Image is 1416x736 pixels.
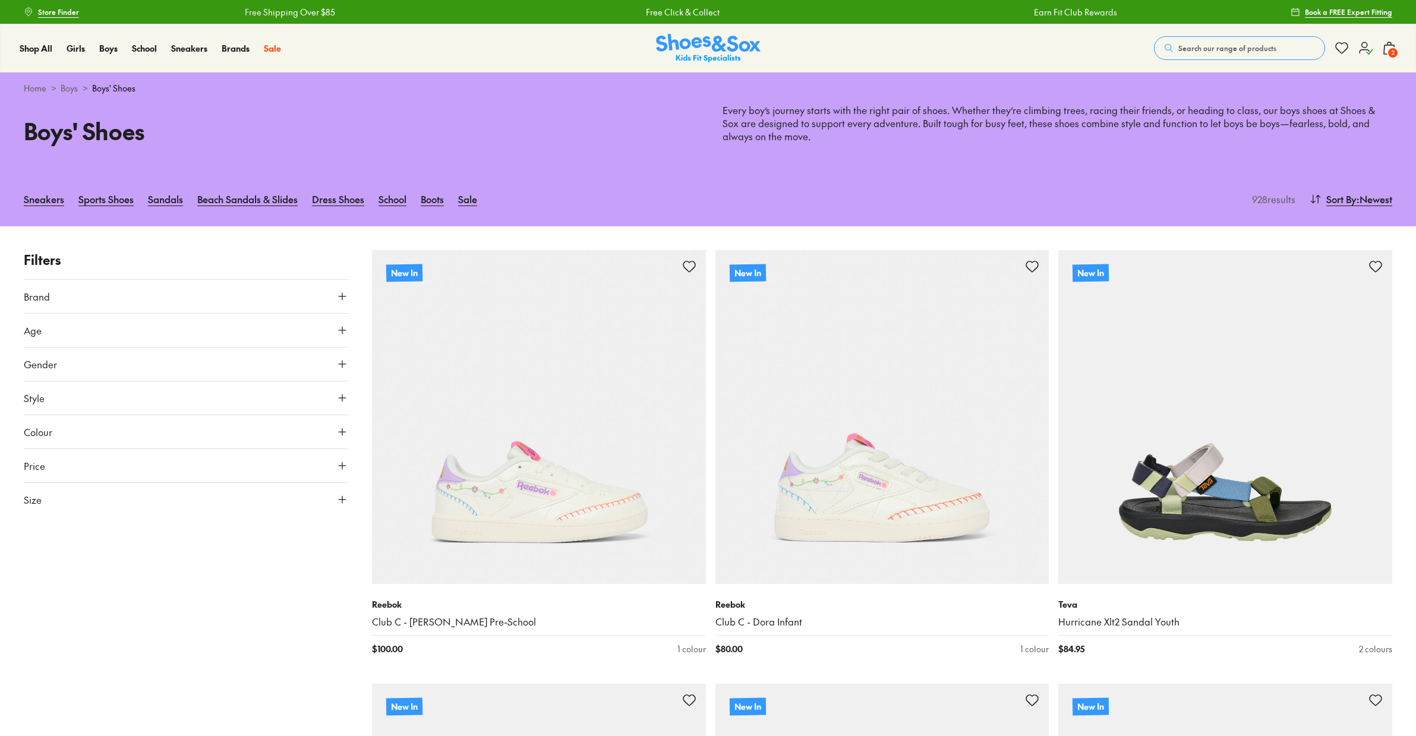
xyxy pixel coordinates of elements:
span: Shop All [20,42,52,54]
a: Beach Sandals & Slides [197,186,298,212]
p: Teva [1058,598,1392,611]
p: Reebok [715,598,1049,611]
a: New In [1058,250,1392,584]
a: Sale [264,42,281,55]
a: Sale [458,186,477,212]
button: Price [24,449,348,482]
p: Every boy’s journey starts with the right pair of shoes. Whether they’re climbing trees, racing t... [723,104,1393,143]
span: Girls [67,42,85,54]
button: Colour [24,415,348,448]
a: School [132,42,157,55]
span: Boys' Shoes [92,82,135,94]
a: Sneakers [24,186,64,212]
span: Size [24,492,42,507]
span: Style [24,391,45,405]
button: Size [24,483,348,516]
p: New In [386,264,422,282]
a: Free Click & Collect [634,6,708,18]
p: New In [1073,698,1109,716]
p: Reebok [372,598,706,611]
span: Sale [264,42,281,54]
span: Sort By [1326,192,1357,206]
p: 928 results [1247,192,1295,206]
span: Gender [24,357,57,371]
a: Boys [99,42,118,55]
a: Sneakers [171,42,207,55]
p: New In [729,264,765,282]
a: Home [24,82,46,94]
span: Age [24,323,42,337]
span: 2 [1387,47,1399,59]
p: New In [386,698,422,716]
a: Boots [421,186,444,212]
span: Boys [99,42,118,54]
button: Gender [24,348,348,381]
a: Hurricane Xlt2 Sandal Youth [1058,615,1392,628]
span: Colour [24,425,52,439]
a: Club C - Dora Infant [715,615,1049,628]
span: $ 80.00 [715,643,743,655]
a: Store Finder [24,1,79,23]
a: Brands [222,42,250,55]
div: 2 colours [1359,643,1392,655]
a: Earn Fit Club Rewards [1022,6,1105,18]
span: School [132,42,157,54]
span: Book a FREE Expert Fitting [1305,7,1392,17]
a: Shoes & Sox [656,34,761,63]
button: Sort By:Newest [1310,186,1392,212]
p: New In [1073,264,1109,282]
span: Brands [222,42,250,54]
a: Club C - [PERSON_NAME] Pre-School [372,615,706,628]
span: Sneakers [171,42,207,54]
a: New In [715,250,1049,584]
a: Sports Shoes [78,186,134,212]
a: Girls [67,42,85,55]
a: New In [372,250,706,584]
span: Search our range of products [1178,43,1276,53]
p: New In [729,698,765,716]
span: Store Finder [38,7,79,17]
button: 2 [1382,35,1396,61]
h1: Boys' Shoes [24,114,694,148]
p: Filters [24,250,348,270]
a: Boys [61,82,78,94]
button: Search our range of products [1154,36,1325,60]
span: $ 100.00 [372,643,403,655]
button: Style [24,381,348,415]
button: Brand [24,280,348,313]
img: SNS_Logo_Responsive.svg [656,34,761,63]
a: Dress Shoes [312,186,364,212]
span: Brand [24,289,50,304]
a: Sandals [148,186,183,212]
div: 1 colour [677,643,706,655]
a: Free Shipping Over $85 [233,6,323,18]
a: Shop All [20,42,52,55]
button: Age [24,314,348,347]
span: $ 84.95 [1058,643,1084,655]
span: : Newest [1357,192,1392,206]
a: School [379,186,406,212]
div: 1 colour [1020,643,1049,655]
div: > > [24,82,1392,94]
a: Book a FREE Expert Fitting [1291,1,1392,23]
span: Price [24,459,45,473]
